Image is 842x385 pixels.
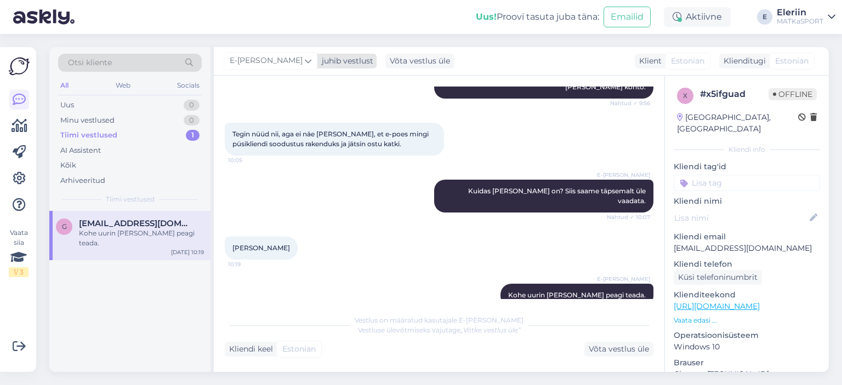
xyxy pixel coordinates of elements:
[674,243,820,254] p: [EMAIL_ADDRESS][DOMAIN_NAME]
[777,8,835,26] a: EleriinMATKaSPORT
[355,316,524,324] span: Vestlus on määratud kasutajale E-[PERSON_NAME]
[674,145,820,154] div: Kliendi info
[282,343,316,355] span: Estonian
[317,55,373,67] div: juhib vestlust
[674,231,820,243] p: Kliendi email
[757,9,772,25] div: E
[228,156,269,164] span: 10:05
[58,78,71,93] div: All
[79,219,193,228] span: genofen@gmail.com
[671,55,704,67] span: Estonian
[79,228,204,248] div: Kohe uurin [PERSON_NAME] peagi teada.
[674,196,820,207] p: Kliendi nimi
[700,88,769,101] div: # x5ifguad
[597,275,650,283] span: E-[PERSON_NAME]
[674,212,807,224] input: Lisa nimi
[60,115,115,126] div: Minu vestlused
[674,270,762,285] div: Küsi telefoninumbrit
[609,99,650,107] span: Nähtud ✓ 9:56
[60,160,76,171] div: Kõik
[674,341,820,353] p: Windows 10
[777,8,823,17] div: Eleriin
[683,91,687,100] span: x
[508,291,646,299] span: Kohe uurin [PERSON_NAME] peagi teada.
[777,17,823,26] div: MATKaSPORT
[664,7,731,27] div: Aktiivne
[232,244,290,252] span: [PERSON_NAME]
[60,130,117,141] div: Tiimi vestlused
[674,175,820,191] input: Lisa tag
[175,78,202,93] div: Socials
[635,55,662,67] div: Klient
[719,55,766,67] div: Klienditugi
[9,56,30,77] img: Askly Logo
[232,130,430,148] span: Tegin nüüd nii, aga ei näe [PERSON_NAME], et e-poes mingi püsikliendi soodustus rakenduks ja jäts...
[674,301,760,311] a: [URL][DOMAIN_NAME]
[674,289,820,301] p: Klienditeekond
[385,54,454,68] div: Võta vestlus üle
[607,213,650,221] span: Nähtud ✓ 10:07
[358,326,521,334] span: Vestluse ülevõtmiseks vajutage
[113,78,133,93] div: Web
[476,12,497,22] b: Uus!
[184,100,200,111] div: 0
[674,161,820,173] p: Kliendi tag'id
[476,10,599,24] div: Proovi tasuta juba täna:
[468,187,647,205] span: Kuidas [PERSON_NAME] on? Siis saame täpsemalt üle vaadata.
[584,342,653,357] div: Võta vestlus üle
[225,343,273,355] div: Kliendi keel
[228,260,269,268] span: 10:19
[62,222,67,231] span: g
[674,369,820,380] p: Chrome [TECHNICAL_ID]
[9,267,29,277] div: 1 / 3
[674,330,820,341] p: Operatsioonisüsteem
[674,357,820,369] p: Brauser
[775,55,809,67] span: Estonian
[60,145,101,156] div: AI Assistent
[769,88,817,100] span: Offline
[9,228,29,277] div: Vaata siia
[106,194,155,204] span: Tiimi vestlused
[60,100,74,111] div: Uus
[171,248,204,256] div: [DATE] 10:19
[60,175,105,186] div: Arhiveeritud
[230,55,303,67] span: E-[PERSON_NAME]
[68,57,112,68] span: Otsi kliente
[674,258,820,270] p: Kliendi telefon
[184,115,200,126] div: 0
[604,7,651,27] button: Emailid
[460,326,521,334] i: „Võtke vestlus üle”
[597,171,650,179] span: E-[PERSON_NAME]
[677,112,798,135] div: [GEOGRAPHIC_DATA], [GEOGRAPHIC_DATA]
[674,315,820,325] p: Vaata edasi ...
[186,130,200,141] div: 1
